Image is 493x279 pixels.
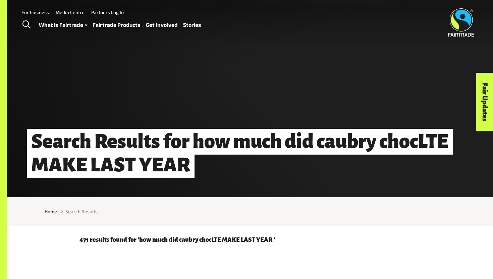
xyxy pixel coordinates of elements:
h1: Search Results for how much did caubry chocLTE MAKE LAST YEAR [27,129,453,178]
a: Toggle Search [18,16,35,33]
p: 471 results found for 'how much did caubry chocLTE MAKE LAST YEAR ' [79,236,420,243]
a: Get Involved [146,20,178,30]
a: Home [45,208,57,215]
a: For business [21,9,49,15]
a: Stories [183,20,201,30]
a: Media Centre [56,9,85,15]
span: Search Results [65,208,98,215]
a: What is Fairtrade [39,20,87,30]
a: Fairtrade Products [93,20,141,30]
a: Partners Log In [91,9,124,15]
img: Fairtrade Australia New Zealand logo [448,8,474,37]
